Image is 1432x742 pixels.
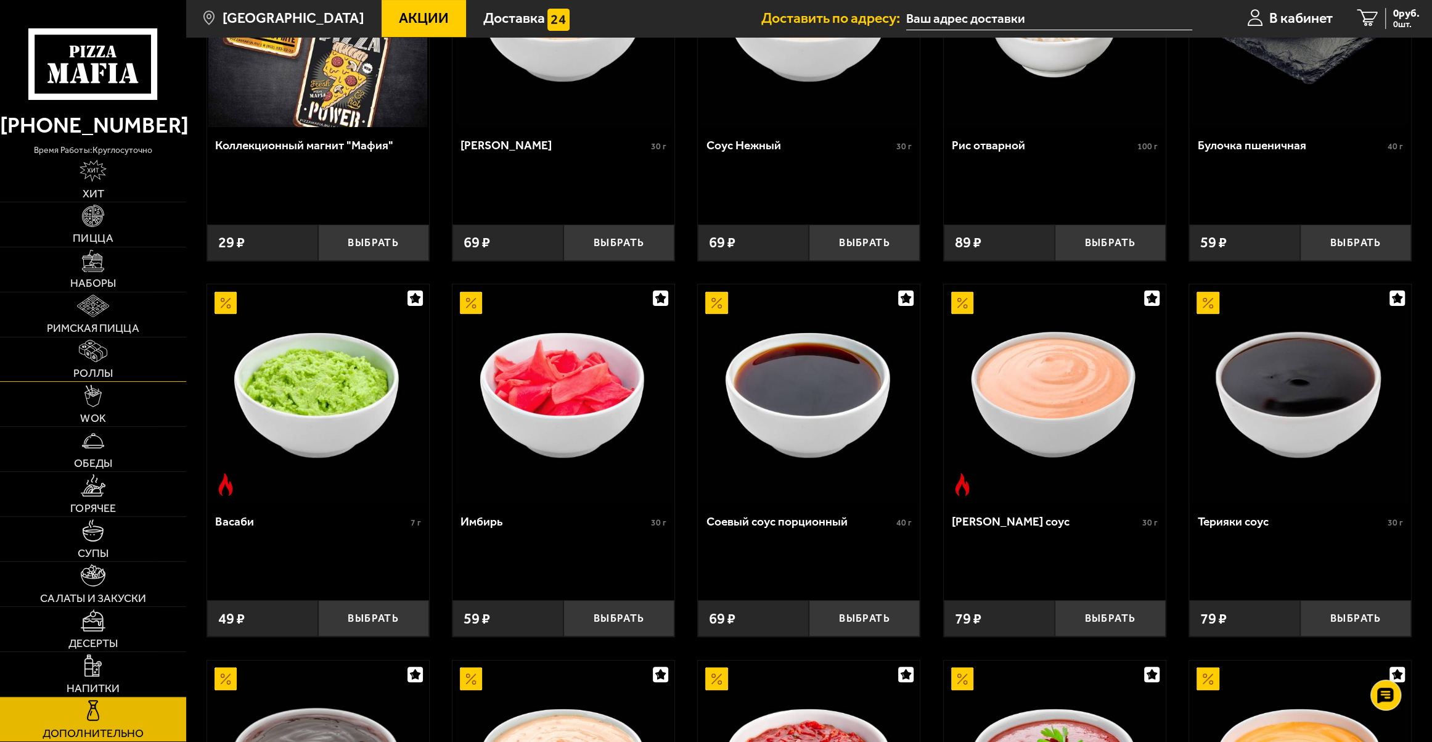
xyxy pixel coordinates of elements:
[706,138,894,152] div: Соус Нежный
[709,235,735,250] span: 69 ₽
[952,514,1139,529] div: [PERSON_NAME] соус
[410,517,420,528] span: 7 г
[1269,11,1333,25] span: В кабинет
[563,600,674,637] button: Выбрать
[67,683,120,694] span: Напитки
[705,667,727,690] img: Акционный
[70,278,116,289] span: Наборы
[460,514,648,529] div: Имбирь
[208,284,427,503] img: Васаби
[218,611,245,626] span: 49 ₽
[1197,514,1385,529] div: Терияки соус
[1055,225,1166,261] button: Выбрать
[946,284,1164,503] img: Спайси соус
[1197,292,1219,314] img: Акционный
[651,517,666,528] span: 30 г
[1388,141,1403,152] span: 40 г
[706,514,894,529] div: Соевый соус порционный
[944,284,1166,503] a: АкционныйОстрое блюдоСпайси соус
[215,667,237,690] img: Акционный
[215,292,237,314] img: Акционный
[43,728,143,739] span: Дополнительно
[215,473,237,495] img: Острое блюдо
[218,235,245,250] span: 29 ₽
[70,503,115,514] span: Горячее
[563,225,674,261] button: Выбрать
[896,517,912,528] span: 40 г
[1189,284,1411,503] a: АкционныйТерияки соус
[207,284,429,503] a: АкционныйОстрое блюдоВасаби
[896,141,912,152] span: 30 г
[215,514,407,529] div: Васаби
[1393,8,1420,19] span: 0 руб.
[223,11,364,25] span: [GEOGRAPHIC_DATA]
[1200,611,1227,626] span: 79 ₽
[483,11,545,25] span: Доставка
[709,611,735,626] span: 69 ₽
[951,473,973,495] img: Острое блюдо
[906,7,1193,30] input: Ваш адрес доставки
[906,7,1193,30] span: Колпино, улица Машиностроителей, 6
[460,138,648,152] div: [PERSON_NAME]
[1200,235,1227,250] span: 59 ₽
[74,458,112,469] span: Обеды
[40,593,145,604] span: Салаты и закуски
[955,611,981,626] span: 79 ₽
[80,413,105,424] span: WOK
[705,292,727,314] img: Акционный
[651,141,666,152] span: 30 г
[809,225,920,261] button: Выбрать
[78,548,108,559] span: Супы
[952,138,1134,152] div: Рис отварной
[809,600,920,637] button: Выбрать
[460,667,482,690] img: Акционный
[318,225,429,261] button: Выбрать
[47,323,139,334] span: Римская пицца
[955,235,981,250] span: 89 ₽
[460,292,482,314] img: Акционный
[700,284,918,503] img: Соевый соус порционный
[761,11,906,25] span: Доставить по адресу:
[1137,141,1158,152] span: 100 г
[1197,138,1385,152] div: Булочка пшеничная
[1142,517,1158,528] span: 30 г
[82,188,104,199] span: Хит
[452,284,674,503] a: АкционныйИмбирь
[951,292,973,314] img: Акционный
[454,284,673,503] img: Имбирь
[1197,667,1219,690] img: Акционный
[951,667,973,690] img: Акционный
[1191,284,1409,503] img: Терияки соус
[1055,600,1166,637] button: Выбрать
[1300,600,1411,637] button: Выбрать
[464,235,490,250] span: 69 ₽
[399,11,449,25] span: Акции
[68,638,117,649] span: Десерты
[1393,20,1420,29] span: 0 шт.
[464,611,490,626] span: 59 ₽
[547,9,570,31] img: 15daf4d41897b9f0e9f617042186c801.svg
[215,138,418,152] div: Коллекционный магнит "Мафия"
[1300,225,1411,261] button: Выбрать
[1388,517,1403,528] span: 30 г
[73,368,112,379] span: Роллы
[698,284,920,503] a: АкционныйСоевый соус порционный
[73,233,113,244] span: Пицца
[318,600,429,637] button: Выбрать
